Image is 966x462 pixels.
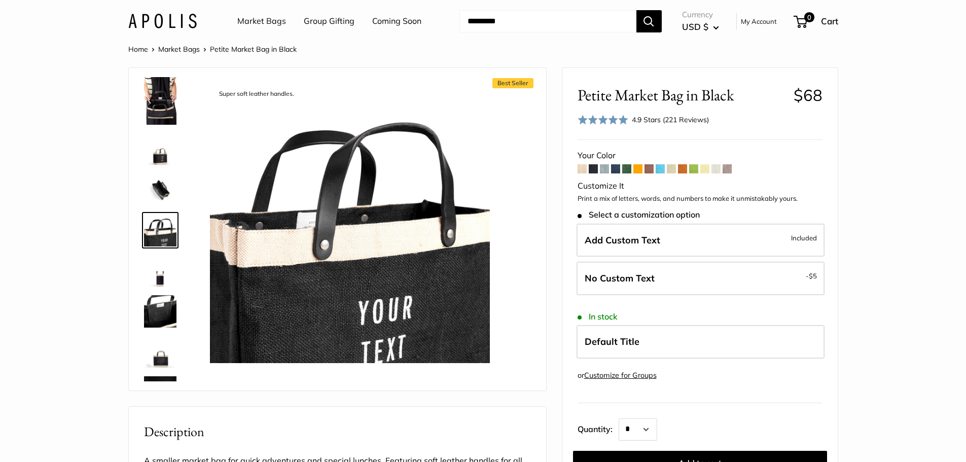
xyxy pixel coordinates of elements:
[144,76,176,125] img: Petite Market Bag in Black
[682,8,719,22] span: Currency
[144,422,531,442] h2: Description
[144,133,176,165] img: Petite Market Bag in Black
[237,14,286,29] a: Market Bags
[459,10,636,32] input: Search...
[144,173,176,206] img: description_Spacious inner area with room for everything.
[144,214,176,246] img: description_Super soft leather handles.
[142,212,178,248] a: description_Super soft leather handles.
[578,86,786,104] span: Petite Market Bag in Black
[584,371,657,380] a: Customize for Groups
[585,272,655,284] span: No Custom Text
[821,16,838,26] span: Cart
[128,45,148,54] a: Home
[806,270,817,282] span: -
[578,312,618,322] span: In stock
[144,376,176,409] img: description_Custom printed text with eco-friendly ink.
[128,14,197,28] img: Apolis
[214,87,299,101] div: Super soft leather handles.
[304,14,354,29] a: Group Gifting
[578,148,822,163] div: Your Color
[632,114,709,125] div: 4.9 Stars (221 Reviews)
[142,374,178,411] a: description_Custom printed text with eco-friendly ink.
[578,415,619,441] label: Quantity:
[142,171,178,208] a: description_Spacious inner area with room for everything.
[682,21,708,32] span: USD $
[791,232,817,244] span: Included
[578,194,822,204] p: Print a mix of letters, words, and numbers to make it unmistakably yours.
[577,325,825,359] label: Default Title
[577,224,825,257] label: Add Custom Text
[210,83,490,363] img: description_Super soft leather handles.
[636,10,662,32] button: Search
[142,334,178,370] a: description_Seal of authenticity printed on the backside of every bag.
[142,293,178,330] a: description_Inner pocket good for daily drivers.
[128,43,297,56] nav: Breadcrumb
[795,13,838,29] a: 0 Cart
[492,78,533,88] span: Best Seller
[142,74,178,127] a: Petite Market Bag in Black
[804,12,814,22] span: 0
[144,336,176,368] img: description_Seal of authenticity printed on the backside of every bag.
[578,179,822,194] div: Customize It
[158,45,200,54] a: Market Bags
[585,234,660,246] span: Add Custom Text
[210,45,297,54] span: Petite Market Bag in Black
[578,113,709,127] div: 4.9 Stars (221 Reviews)
[142,131,178,167] a: Petite Market Bag in Black
[578,369,657,382] div: or
[794,85,822,105] span: $68
[585,336,639,347] span: Default Title
[372,14,421,29] a: Coming Soon
[142,253,178,289] a: Petite Market Bag in Black
[741,15,777,27] a: My Account
[578,210,700,220] span: Select a customization option
[144,295,176,328] img: description_Inner pocket good for daily drivers.
[682,19,719,35] button: USD $
[577,262,825,295] label: Leave Blank
[144,255,176,287] img: Petite Market Bag in Black
[809,272,817,280] span: $5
